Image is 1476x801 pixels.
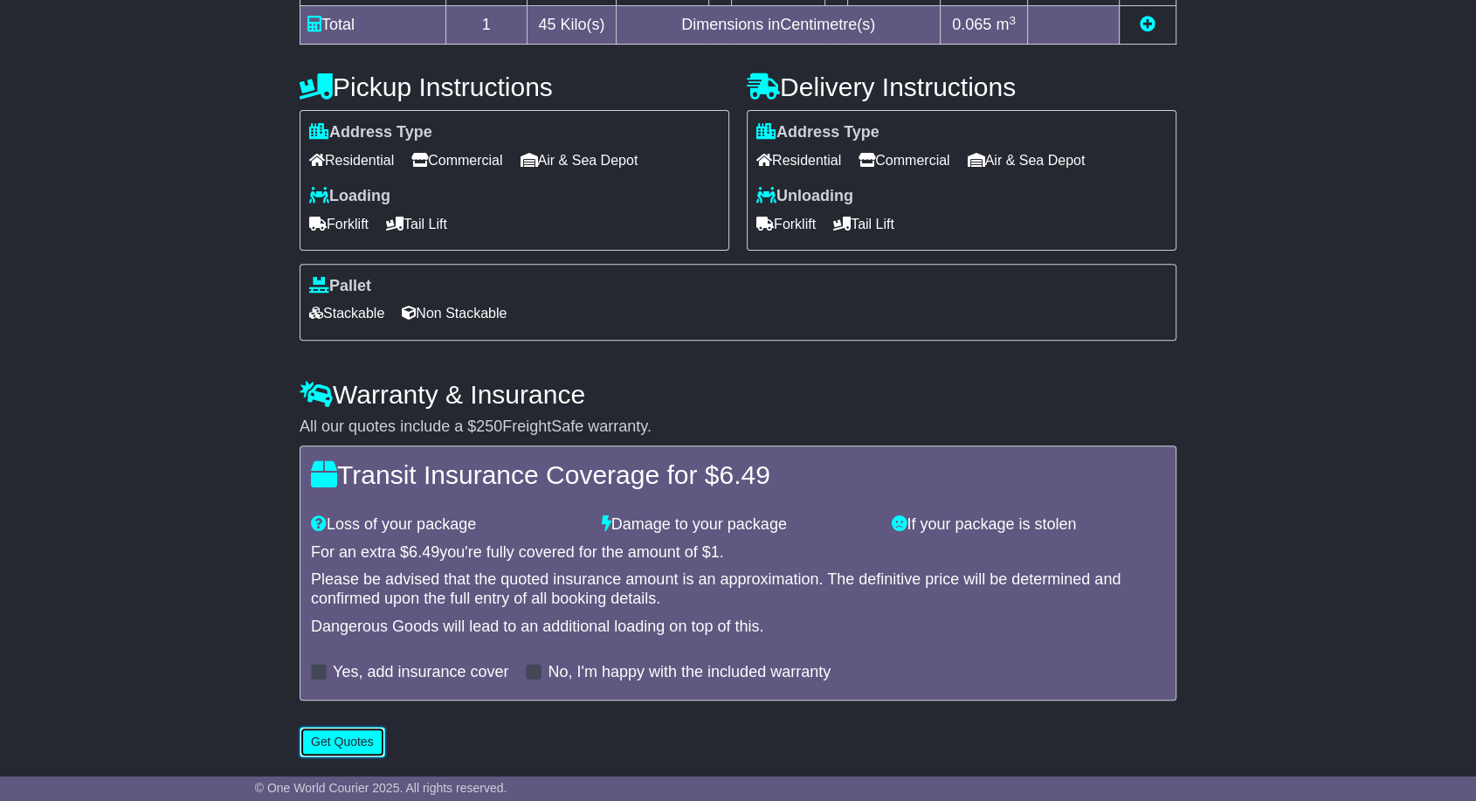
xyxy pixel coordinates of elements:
[747,73,1176,101] h4: Delivery Instructions
[300,6,446,45] td: Total
[311,570,1165,608] div: Please be advised that the quoted insurance amount is an approximation. The definitive price will...
[968,147,1086,174] span: Air & Sea Depot
[538,16,555,33] span: 45
[1009,14,1016,27] sup: 3
[300,380,1176,409] h4: Warranty & Insurance
[309,123,432,142] label: Address Type
[311,460,1165,489] h4: Transit Insurance Coverage for $
[309,277,371,296] label: Pallet
[548,663,831,682] label: No, I'm happy with the included warranty
[521,147,638,174] span: Air & Sea Depot
[255,781,507,795] span: © One World Courier 2025. All rights reserved.
[309,211,369,238] span: Forklift
[1140,16,1155,33] a: Add new item
[446,6,528,45] td: 1
[859,147,949,174] span: Commercial
[333,663,508,682] label: Yes, add insurance cover
[302,515,593,535] div: Loss of your package
[476,418,502,435] span: 250
[309,187,390,206] label: Loading
[756,187,853,206] label: Unloading
[300,73,729,101] h4: Pickup Instructions
[402,300,507,327] span: Non Stackable
[952,16,991,33] span: 0.065
[883,515,1174,535] div: If your package is stolen
[593,515,884,535] div: Damage to your package
[411,147,502,174] span: Commercial
[756,147,841,174] span: Residential
[300,727,385,757] button: Get Quotes
[300,418,1176,437] div: All our quotes include a $ FreightSafe warranty.
[711,543,720,561] span: 1
[833,211,894,238] span: Tail Lift
[996,16,1016,33] span: m
[719,460,769,489] span: 6.49
[309,300,384,327] span: Stackable
[527,6,617,45] td: Kilo(s)
[311,543,1165,563] div: For an extra $ you're fully covered for the amount of $ .
[409,543,439,561] span: 6.49
[617,6,941,45] td: Dimensions in Centimetre(s)
[756,211,816,238] span: Forklift
[309,147,394,174] span: Residential
[386,211,447,238] span: Tail Lift
[756,123,879,142] label: Address Type
[311,618,1165,637] div: Dangerous Goods will lead to an additional loading on top of this.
